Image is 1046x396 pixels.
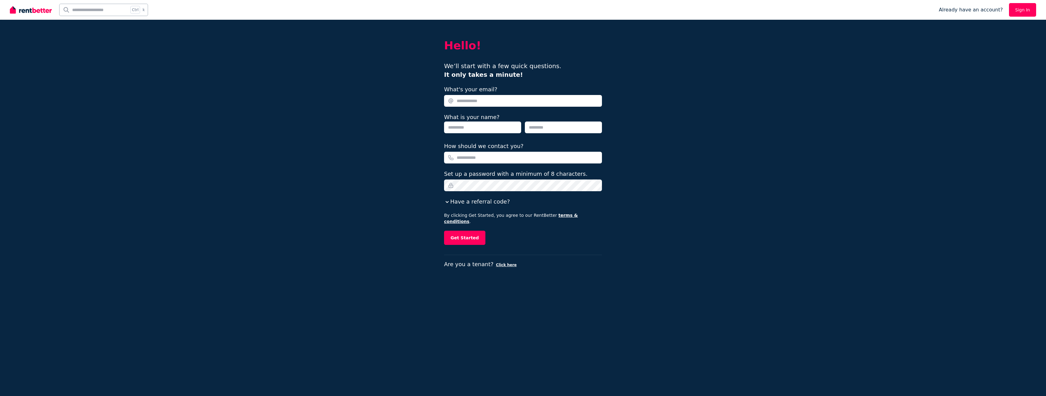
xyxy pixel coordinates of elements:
p: By clicking Get Started, you agree to our RentBetter . [444,212,602,225]
button: Have a referral code? [444,197,510,206]
b: It only takes a minute! [444,71,523,78]
span: Ctrl [130,6,140,14]
span: k [142,7,145,12]
label: How should we contact you? [444,142,524,151]
h2: Hello! [444,39,602,52]
label: What's your email? [444,85,497,94]
img: RentBetter [10,5,52,14]
button: Click here [496,262,517,267]
p: Are you a tenant? [444,260,602,269]
a: Sign In [1009,3,1036,17]
label: Set up a password with a minimum of 8 characters. [444,170,587,178]
span: Already have an account? [939,6,1003,14]
span: We’ll start with a few quick questions. [444,62,561,78]
button: Get Started [444,231,485,245]
label: What is your name? [444,114,500,120]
